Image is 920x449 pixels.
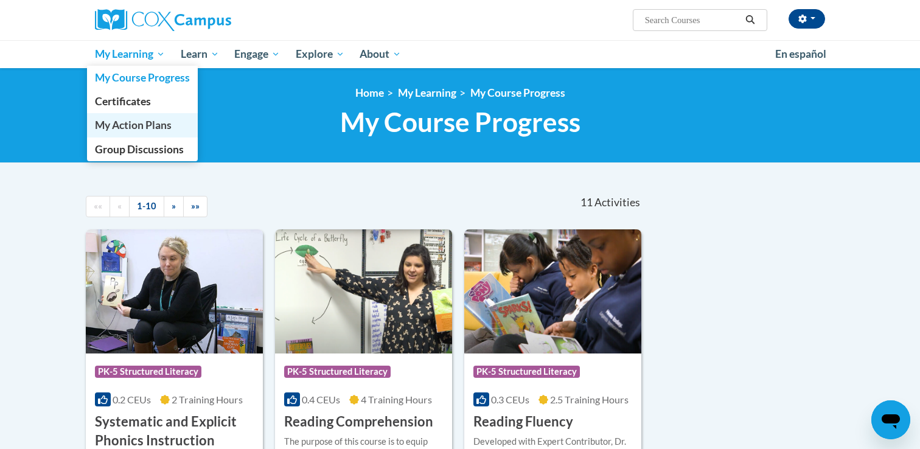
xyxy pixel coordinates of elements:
span: En español [775,47,826,60]
a: My Action Plans [87,113,198,137]
span: 2.5 Training Hours [550,394,629,405]
span: About [360,47,401,61]
span: Certificates [95,95,151,108]
a: Certificates [87,89,198,113]
a: Engage [226,40,288,68]
img: Course Logo [464,229,641,353]
span: 11 [580,196,593,209]
span: «« [94,201,102,211]
a: Previous [110,196,130,217]
span: Learn [181,47,219,61]
span: 2 Training Hours [172,394,243,405]
input: Search Courses [644,13,741,27]
span: My Action Plans [95,119,172,131]
h3: Reading Comprehension [284,412,433,431]
a: Cox Campus [95,9,326,31]
span: My Learning [95,47,165,61]
span: Engage [234,47,280,61]
img: Course Logo [86,229,263,353]
a: My Learning [398,86,456,99]
span: » [172,201,176,211]
span: 0.4 CEUs [302,394,340,405]
a: Next [164,196,184,217]
a: Learn [173,40,227,68]
img: Cox Campus [95,9,231,31]
span: My Course Progress [95,71,190,84]
a: En español [767,41,834,67]
a: Explore [288,40,352,68]
button: Account Settings [789,9,825,29]
a: My Course Progress [87,66,198,89]
span: »» [191,201,200,211]
span: Group Discussions [95,143,184,156]
span: 4 Training Hours [361,394,432,405]
span: Explore [296,47,344,61]
iframe: Button to launch messaging window [871,400,910,439]
span: 0.3 CEUs [491,394,529,405]
a: Begining [86,196,110,217]
span: My Course Progress [340,106,580,138]
span: PK-5 Structured Literacy [284,366,391,378]
a: About [352,40,409,68]
a: Group Discussions [87,137,198,161]
span: Activities [594,196,640,209]
span: 0.2 CEUs [113,394,151,405]
div: Main menu [77,40,843,68]
a: My Learning [87,40,173,68]
a: Home [355,86,384,99]
a: End [183,196,207,217]
span: PK-5 Structured Literacy [95,366,201,378]
a: 1-10 [129,196,164,217]
button: Search [741,13,759,27]
h3: Reading Fluency [473,412,573,431]
a: My Course Progress [470,86,565,99]
img: Course Logo [275,229,452,353]
span: « [117,201,122,211]
span: PK-5 Structured Literacy [473,366,580,378]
